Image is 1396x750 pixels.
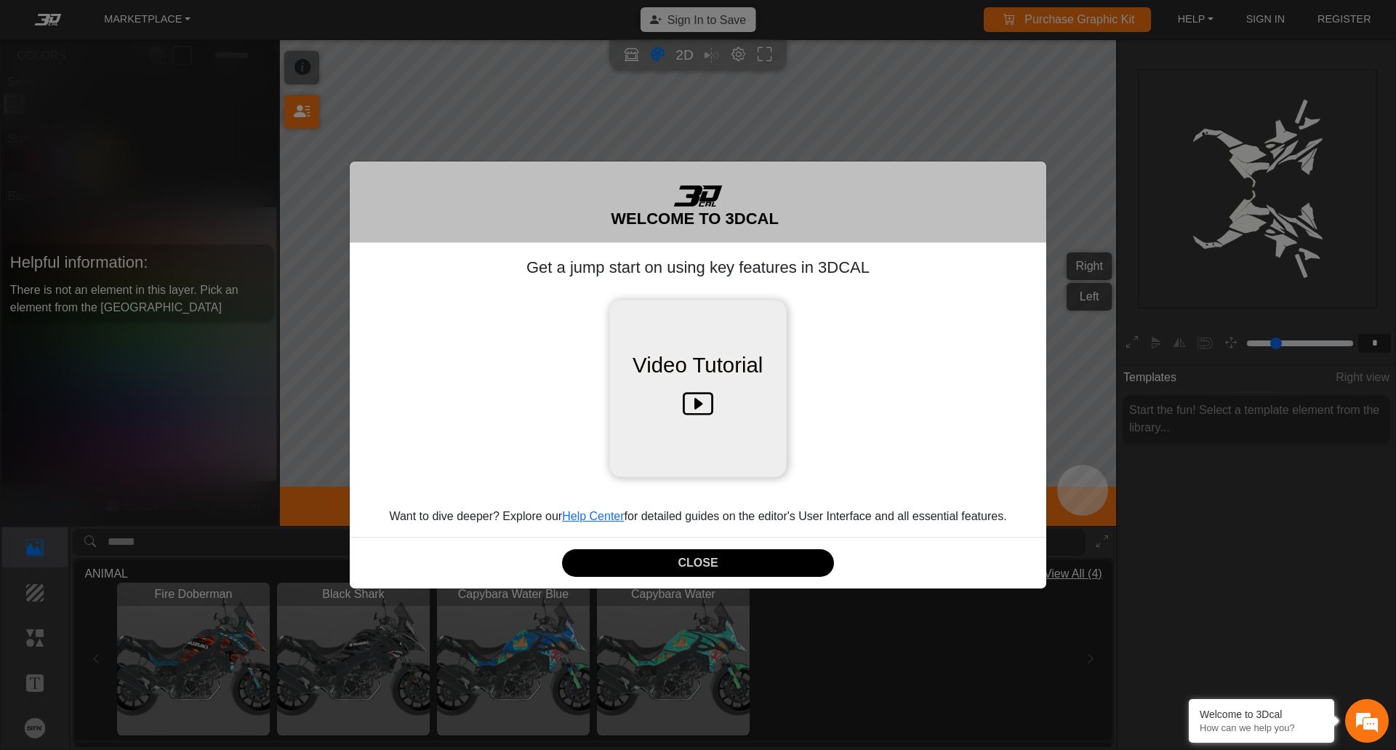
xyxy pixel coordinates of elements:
[84,171,201,309] span: We're online!
[609,300,786,476] button: Video Tutorial
[97,76,266,95] div: Chat with us now
[187,430,277,475] div: Articles
[361,508,1035,525] p: Want to dive deeper? Explore our for detailed guides on the editor's User Interface and all essen...
[562,549,834,578] button: CLOSE
[7,379,277,430] textarea: Type your message and hit 'Enter'
[361,255,1035,281] h5: Get a jump start on using key features in 3DCAL
[97,430,188,475] div: FAQs
[16,75,38,97] div: Navigation go back
[562,510,624,522] a: Help Center
[611,207,779,231] h5: WELCOME TO 3DCAL
[7,455,97,466] span: Conversation
[238,7,273,42] div: Minimize live chat window
[633,349,763,381] span: Video Tutorial
[1200,709,1323,720] div: Welcome to 3Dcal
[1200,722,1323,733] p: How can we help you?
